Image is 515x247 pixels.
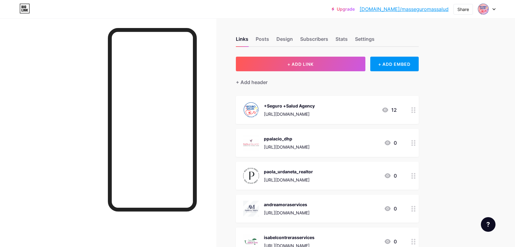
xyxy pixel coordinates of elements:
[264,177,313,183] div: [URL][DOMAIN_NAME]
[384,238,397,245] div: 0
[336,35,348,46] div: Stats
[243,201,259,217] img: andreamoraservices
[264,168,313,175] div: paola_urdaneta_realtor
[384,139,397,146] div: 0
[236,79,268,86] div: + Add header
[300,35,328,46] div: Subscribers
[384,172,397,179] div: 0
[287,62,314,67] span: + ADD LINK
[243,135,259,151] img: ppalacio_dhp
[276,35,293,46] div: Design
[256,35,269,46] div: Posts
[370,57,419,71] div: + ADD EMBED
[264,234,314,241] div: isabelcontrerasservices
[264,144,310,150] div: [URL][DOMAIN_NAME]
[264,210,310,216] div: [URL][DOMAIN_NAME]
[355,35,375,46] div: Settings
[243,102,259,118] img: +Seguro +Salud Agency
[243,168,259,184] img: paola_urdaneta_realtor
[384,205,397,212] div: 0
[264,201,310,208] div: andreamoraservices
[478,3,489,15] img: masseguromassalud
[360,5,449,13] a: [DOMAIN_NAME]/masseguromassalud
[236,57,365,71] button: + ADD LINK
[264,111,315,117] div: [URL][DOMAIN_NAME]
[332,7,355,12] a: Upgrade
[236,35,248,46] div: Links
[457,6,469,12] div: Share
[264,103,315,109] div: +Seguro +Salud Agency
[382,106,397,114] div: 12
[264,136,310,142] div: ppalacio_dhp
